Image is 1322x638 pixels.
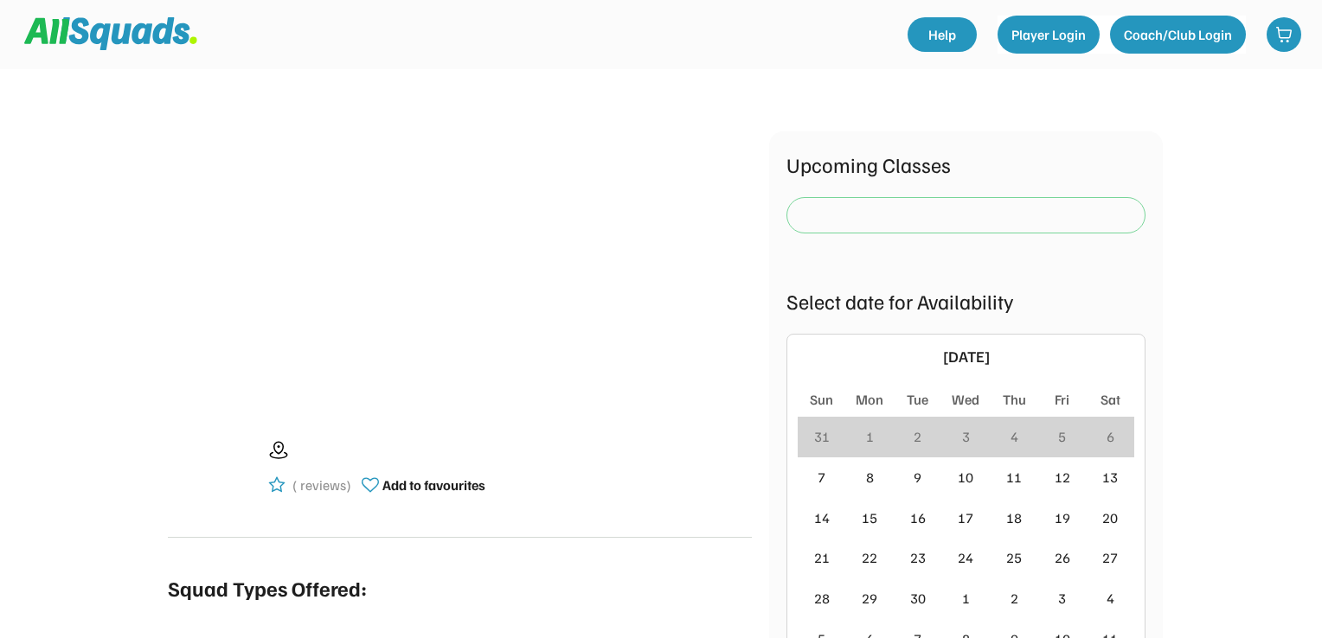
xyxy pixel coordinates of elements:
[1055,467,1070,488] div: 12
[958,547,973,568] div: 24
[818,467,825,488] div: 7
[810,389,833,410] div: Sun
[856,389,883,410] div: Mon
[1003,389,1026,410] div: Thu
[1055,547,1070,568] div: 26
[998,16,1100,54] button: Player Login
[914,426,921,447] div: 2
[827,345,1105,368] div: [DATE]
[1006,507,1022,528] div: 18
[910,588,926,609] div: 30
[958,467,973,488] div: 10
[786,285,1146,316] div: Select date for Availability
[862,547,877,568] div: 22
[1006,547,1022,568] div: 25
[1101,389,1120,410] div: Sat
[866,426,874,447] div: 1
[1102,467,1118,488] div: 13
[1107,426,1114,447] div: 6
[962,426,970,447] div: 3
[962,588,970,609] div: 1
[1107,588,1114,609] div: 4
[1275,26,1293,43] img: shopping-cart-01%20%281%29.svg
[952,389,979,410] div: Wed
[1058,588,1066,609] div: 3
[292,475,351,495] div: ( reviews)
[814,547,830,568] div: 21
[168,424,254,511] img: yH5BAEAAAAALAAAAAABAAEAAAIBRAA7
[1102,507,1118,528] div: 20
[1011,588,1018,609] div: 2
[1058,426,1066,447] div: 5
[222,131,698,390] img: yH5BAEAAAAALAAAAAABAAEAAAIBRAA7
[168,572,367,603] div: Squad Types Offered:
[786,149,1146,180] div: Upcoming Classes
[910,507,926,528] div: 16
[908,17,977,52] a: Help
[382,475,485,495] div: Add to favourites
[910,547,926,568] div: 23
[1102,547,1118,568] div: 27
[1055,507,1070,528] div: 19
[914,467,921,488] div: 9
[814,588,830,609] div: 28
[862,507,877,528] div: 15
[814,507,830,528] div: 14
[958,507,973,528] div: 17
[1006,467,1022,488] div: 11
[1055,389,1069,410] div: Fri
[1011,426,1018,447] div: 4
[907,389,928,410] div: Tue
[24,17,197,50] img: Squad%20Logo.svg
[1110,16,1246,54] button: Coach/Club Login
[814,426,830,447] div: 31
[866,467,874,488] div: 8
[862,588,877,609] div: 29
